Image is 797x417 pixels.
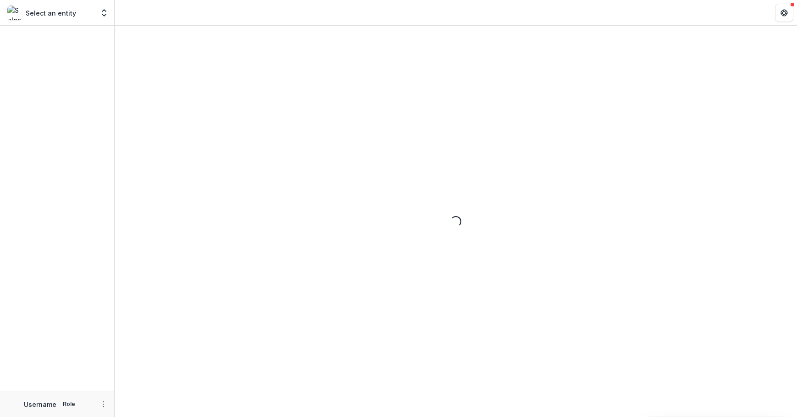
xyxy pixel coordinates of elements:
p: Role [60,400,78,408]
p: Username [24,400,56,409]
img: Select an entity [7,6,22,20]
p: Select an entity [26,8,76,18]
button: Get Help [775,4,793,22]
button: More [98,399,109,410]
button: Open entity switcher [98,4,111,22]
